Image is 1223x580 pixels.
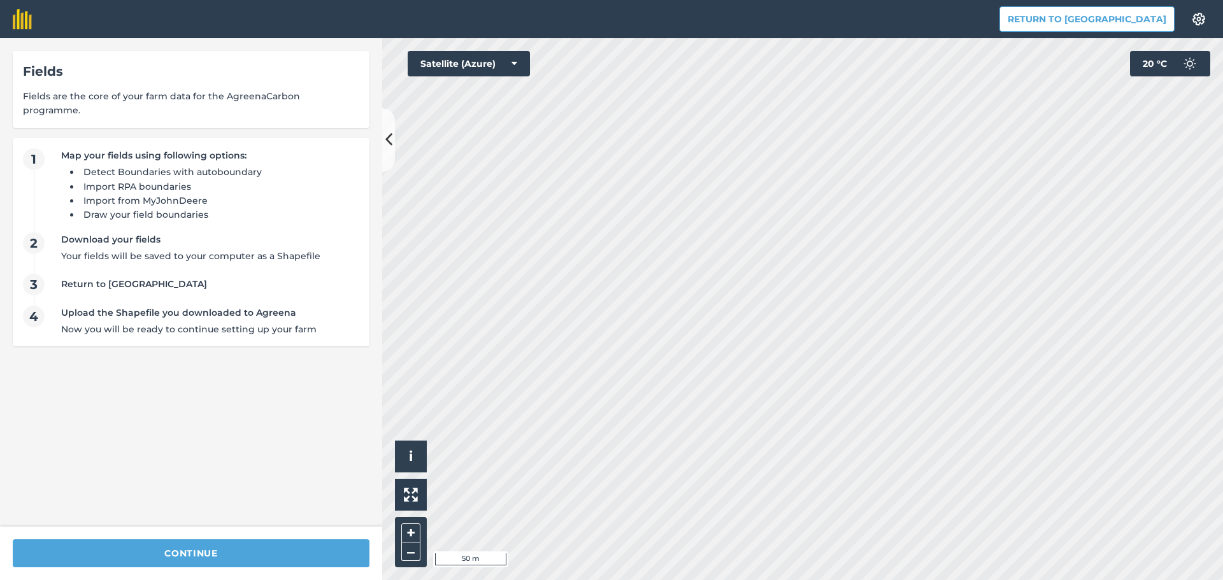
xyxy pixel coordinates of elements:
[61,232,353,246] div: Download your fields
[61,277,353,291] div: Return to [GEOGRAPHIC_DATA]
[61,148,353,162] div: Map your fields using following options:
[408,51,530,76] button: Satellite (Azure)
[23,232,45,254] span: 2
[80,194,353,208] li: Import from MyJohnDeere
[401,523,420,542] button: +
[23,148,45,170] span: 1
[80,165,353,179] li: Detect Boundaries with autoboundary
[61,322,353,336] div: Now you will be ready to continue setting up your farm
[23,61,359,81] div: Fields
[80,208,353,222] li: Draw your field boundaries
[404,488,418,502] img: Four arrows, one pointing top left, one top right, one bottom right and the last bottom left
[80,180,353,194] li: Import RPA boundaries
[23,89,359,118] span: Fields are the core of your farm data for the AgreenaCarbon programme.
[23,306,45,327] span: 4
[999,6,1175,32] button: Return to [GEOGRAPHIC_DATA]
[61,249,353,263] div: Your fields will be saved to your computer as a Shapefile
[1177,51,1203,76] img: svg+xml;base64,PD94bWwgdmVyc2lvbj0iMS4wIiBlbmNvZGluZz0idXRmLTgiPz4KPCEtLSBHZW5lcmF0b3I6IEFkb2JlIE...
[13,9,32,29] img: fieldmargin Logo
[1191,13,1206,25] img: A cog icon
[61,306,353,320] div: Upload the Shapefile you downloaded to Agreena
[395,441,427,472] button: i
[1143,51,1167,76] span: 20 ° C
[1130,51,1210,76] button: 20 °C
[401,542,420,561] button: –
[23,274,45,295] span: 3
[409,448,413,464] span: i
[13,539,369,567] button: continue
